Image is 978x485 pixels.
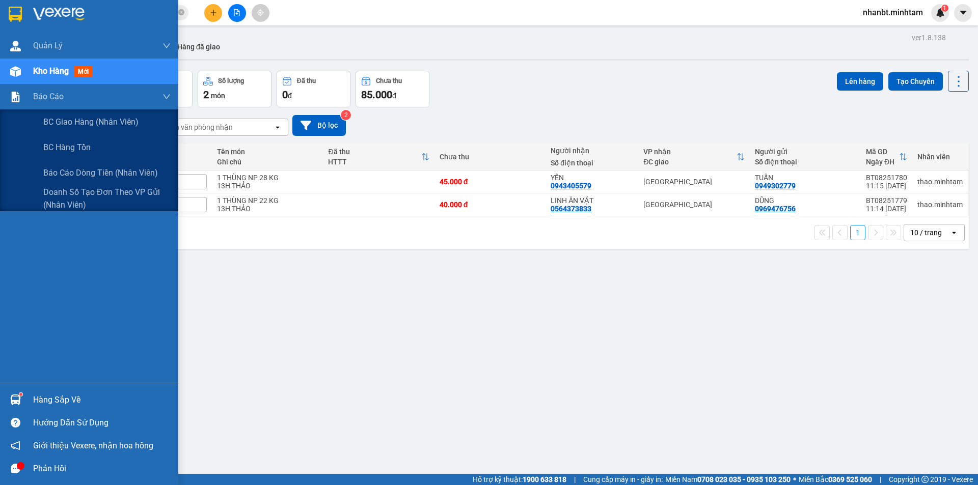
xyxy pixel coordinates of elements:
[866,196,907,205] div: BT08251779
[583,474,663,485] span: Cung cấp máy in - giấy in:
[793,477,796,481] span: ⚪️
[551,174,633,182] div: YẾN
[755,174,856,182] div: TUẤN
[643,178,745,186] div: [GEOGRAPHIC_DATA]
[551,196,633,205] div: LINH ĂN VẶT
[169,35,228,59] button: Hàng đã giao
[888,72,943,91] button: Tạo Chuyến
[9,7,22,22] img: logo-vxr
[936,8,945,17] img: icon-new-feature
[799,474,872,485] span: Miền Bắc
[643,201,745,209] div: [GEOGRAPHIC_DATA]
[643,148,737,156] div: VP nhận
[392,92,396,100] span: đ
[910,227,942,238] div: 10 / trang
[252,4,269,22] button: aim
[523,475,566,483] strong: 1900 633 818
[43,116,139,128] span: BC giao hàng (nhân viên)
[866,148,899,156] div: Mã GD
[755,148,856,156] div: Người gửi
[217,182,318,190] div: 13H THẢO
[10,92,21,102] img: solution-icon
[755,182,796,190] div: 0949302779
[33,39,63,52] span: Quản Lý
[292,115,346,136] button: Bộ lọc
[43,186,171,211] span: Doanh số tạo đơn theo VP gửi (nhân viên)
[323,144,434,170] th: Toggle SortBy
[43,141,91,154] span: BC hàng tồn
[11,441,20,450] span: notification
[11,418,20,427] span: question-circle
[257,9,264,16] span: aim
[697,475,791,483] strong: 0708 023 035 - 0935 103 250
[328,158,421,166] div: HTTT
[551,205,591,213] div: 0564373833
[162,93,171,101] span: down
[551,159,633,167] div: Số điện thoại
[356,71,429,107] button: Chưa thu85.000đ
[574,474,576,485] span: |
[361,89,392,101] span: 85.000
[156,153,207,161] div: Nhãn
[33,66,69,76] span: Kho hàng
[217,148,318,156] div: Tên món
[217,174,318,182] div: 1 THÙNG NP 28 KG
[11,464,20,473] span: message
[211,92,225,100] span: món
[643,158,737,166] div: ĐC giao
[440,153,540,161] div: Chưa thu
[162,122,233,132] div: Chọn văn phòng nhận
[10,41,21,51] img: warehouse-icon
[217,196,318,205] div: 1 THÙNG NP 22 KG
[755,158,856,166] div: Số điện thoại
[33,90,64,103] span: Báo cáo
[638,144,750,170] th: Toggle SortBy
[941,5,948,12] sup: 1
[850,225,865,240] button: 1
[210,9,217,16] span: plus
[866,158,899,166] div: Ngày ĐH
[880,474,881,485] span: |
[959,8,968,17] span: caret-down
[943,5,946,12] span: 1
[950,229,958,237] svg: open
[43,166,158,179] span: Báo cáo dòng tiền (nhân viên)
[440,201,540,209] div: 40.000 đ
[861,144,912,170] th: Toggle SortBy
[277,71,350,107] button: Đã thu0đ
[33,461,171,476] div: Phản hồi
[855,6,931,19] span: nhanbt.minhtam
[10,394,21,405] img: warehouse-icon
[198,71,271,107] button: Số lượng2món
[376,77,402,84] div: Chưa thu
[218,77,244,84] div: Số lượng
[19,393,22,396] sup: 1
[440,178,540,186] div: 45.000 đ
[921,476,929,483] span: copyright
[755,205,796,213] div: 0969476756
[233,9,240,16] span: file-add
[551,147,633,155] div: Người nhận
[33,392,171,408] div: Hàng sắp về
[473,474,566,485] span: Hỗ trợ kỹ thuật:
[297,77,316,84] div: Đã thu
[665,474,791,485] span: Miền Nam
[217,205,318,213] div: 13H THẢO
[282,89,288,101] span: 0
[178,9,184,15] span: close-circle
[204,4,222,22] button: plus
[866,205,907,213] div: 11:14 [DATE]
[33,415,171,431] div: Hướng dẫn sử dụng
[917,201,963,209] div: thao.minhtam
[837,72,883,91] button: Lên hàng
[328,148,421,156] div: Đã thu
[828,475,872,483] strong: 0369 525 060
[917,178,963,186] div: thao.minhtam
[551,182,591,190] div: 0943405579
[755,196,856,205] div: DŨNG
[274,123,282,131] svg: open
[178,8,184,18] span: close-circle
[74,66,93,77] span: mới
[217,158,318,166] div: Ghi chú
[341,110,351,120] sup: 2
